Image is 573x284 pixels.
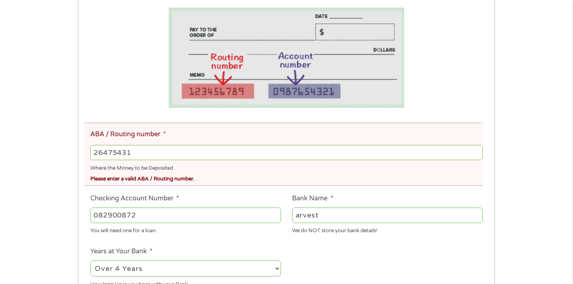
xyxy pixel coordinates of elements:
label: Checking Account Number [90,194,179,203]
input: 263177916 [90,145,483,160]
div: You will need one for a loan. [90,224,281,235]
input: 345634636 [90,208,281,223]
label: Years at Your Bank [90,247,152,256]
label: ABA / Routing number [90,130,166,139]
label: Bank Name [292,194,333,203]
div: Where the Money to be Deposited [90,162,483,172]
div: We do NOT store your bank details! [292,224,483,235]
img: Routing number location [169,8,404,108]
div: Please enter a valid ABA / Routing number. [90,172,483,183]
